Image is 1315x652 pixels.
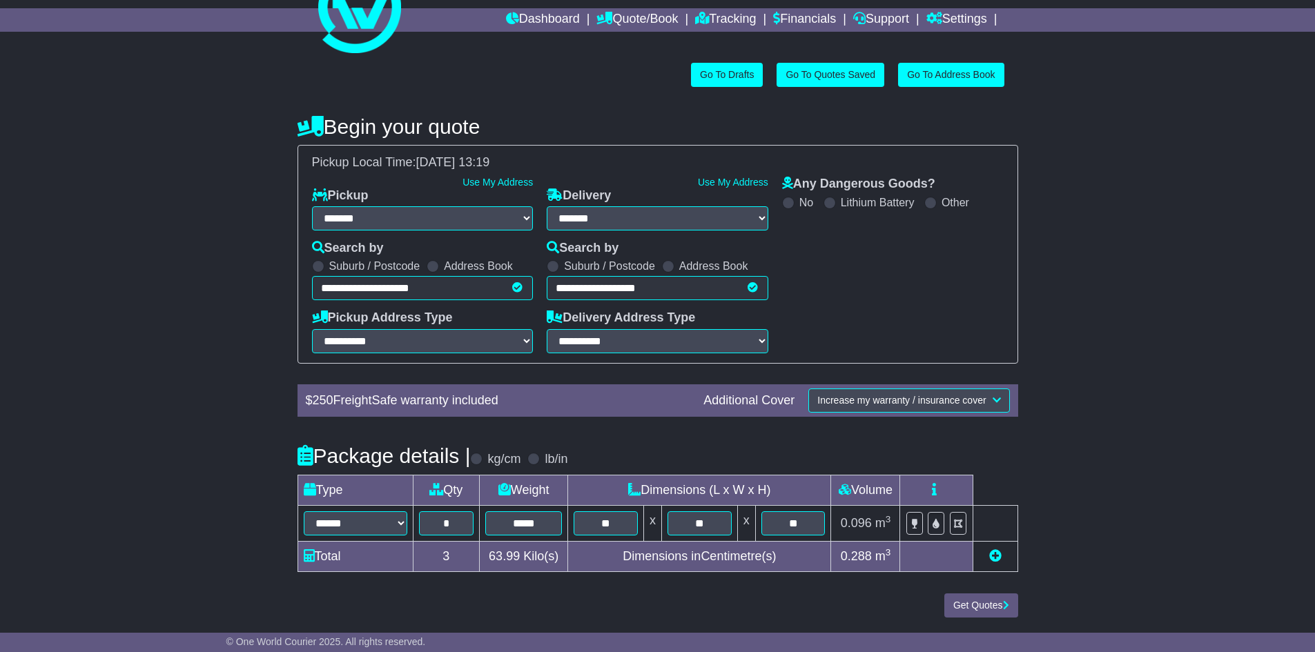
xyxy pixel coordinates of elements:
h4: Begin your quote [298,115,1018,138]
div: Additional Cover [697,393,801,408]
span: m [875,549,891,563]
td: x [737,505,755,541]
label: Address Book [444,259,513,273]
label: Delivery [547,188,611,204]
span: m [875,516,891,530]
span: 0.288 [841,549,872,563]
a: Tracking [695,8,756,32]
label: kg/cm [487,452,520,467]
td: Type [298,475,413,505]
td: Volume [831,475,900,505]
a: Support [853,8,909,32]
label: Search by [312,241,384,256]
label: Search by [547,241,618,256]
span: Increase my warranty / insurance cover [817,395,986,406]
span: 63.99 [489,549,520,563]
a: Use My Address [462,177,533,188]
label: Any Dangerous Goods? [782,177,935,192]
label: Pickup Address Type [312,310,453,326]
td: 3 [413,541,480,571]
button: Increase my warranty / insurance cover [808,388,1009,413]
label: No [799,196,813,209]
td: Weight [480,475,568,505]
div: Pickup Local Time: [305,155,1011,170]
a: Dashboard [506,8,580,32]
button: Get Quotes [944,593,1018,618]
a: Use My Address [698,177,768,188]
label: lb/in [545,452,567,467]
label: Delivery Address Type [547,310,695,326]
td: Total [298,541,413,571]
a: Quote/Book [596,8,678,32]
td: Qty [413,475,480,505]
label: Suburb / Postcode [329,259,420,273]
span: [DATE] 13:19 [416,155,490,169]
span: © One World Courier 2025. All rights reserved. [226,636,426,647]
sup: 3 [886,547,891,557]
td: Dimensions (L x W x H) [568,475,831,505]
a: Go To Address Book [898,63,1004,87]
td: x [644,505,662,541]
td: Kilo(s) [480,541,568,571]
td: Dimensions in Centimetre(s) [568,541,831,571]
a: Go To Quotes Saved [777,63,884,87]
h4: Package details | [298,444,471,467]
span: 250 [313,393,333,407]
label: Lithium Battery [841,196,915,209]
a: Financials [773,8,836,32]
label: Suburb / Postcode [564,259,655,273]
a: Go To Drafts [691,63,763,87]
a: Settings [926,8,987,32]
div: $ FreightSafe warranty included [299,393,697,408]
label: Other [942,196,969,209]
sup: 3 [886,514,891,524]
label: Pickup [312,188,369,204]
span: 0.096 [841,516,872,530]
label: Address Book [679,259,748,273]
a: Add new item [989,549,1002,563]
